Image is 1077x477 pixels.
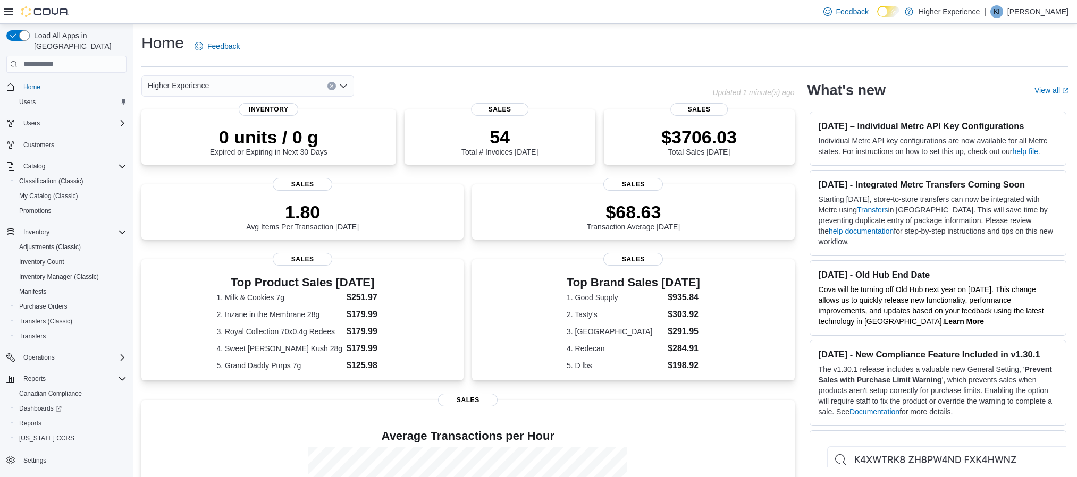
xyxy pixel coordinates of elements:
dt: 4. Sweet [PERSON_NAME] Kush 28g [216,343,342,354]
button: Reports [2,371,131,386]
span: Inventory Manager (Classic) [15,270,127,283]
p: The v1.30.1 release includes a valuable new General Setting, ' ', which prevents sales when produ... [819,364,1057,417]
a: Inventory Manager (Classic) [15,270,103,283]
dt: 2. Inzane in the Membrane 28g [216,309,342,320]
dd: $179.99 [347,308,389,321]
a: Learn More [944,317,984,326]
dd: $179.99 [347,325,389,338]
span: Sales [273,178,332,191]
dd: $198.92 [668,359,700,372]
button: Customers [2,137,131,152]
a: Transfers [15,330,50,343]
span: My Catalog (Classic) [19,192,78,200]
span: Classification (Classic) [15,175,127,188]
a: Canadian Compliance [15,387,86,400]
span: Sales [603,253,663,266]
button: Reports [11,416,131,431]
p: Higher Experience [919,5,980,18]
button: Inventory Count [11,254,131,269]
span: Users [19,117,127,130]
span: Reports [23,374,46,383]
h3: [DATE] – Individual Metrc API Key Configurations [819,121,1057,131]
span: Sales [273,253,332,266]
span: Dashboards [15,402,127,415]
a: View allExternal link [1034,86,1068,95]
h4: Average Transactions per Hour [150,430,786,442]
dt: 1. Milk & Cookies 7g [216,292,342,303]
span: Inventory [239,103,298,116]
span: Promotions [19,207,52,215]
div: Expired or Expiring in Next 30 Days [210,126,327,156]
dt: 4. Redecan [567,343,663,354]
svg: External link [1062,88,1068,94]
dd: $303.92 [668,308,700,321]
a: help file [1013,147,1038,156]
dd: $179.99 [347,342,389,355]
span: Cova will be turning off Old Hub next year on [DATE]. This change allows us to quickly release ne... [819,285,1044,326]
h3: Top Product Sales [DATE] [216,276,388,289]
span: Purchase Orders [19,302,68,311]
button: Canadian Compliance [11,386,131,401]
dt: 1. Good Supply [567,292,663,303]
p: Updated 1 minute(s) ago [712,88,794,97]
button: Settings [2,452,131,467]
a: Purchase Orders [15,300,72,313]
span: Reports [19,419,41,428]
button: [US_STATE] CCRS [11,431,131,446]
span: Canadian Compliance [15,387,127,400]
button: Users [2,116,131,131]
a: Customers [19,139,58,151]
span: Inventory Count [19,258,64,266]
a: Home [19,81,45,93]
span: Purchase Orders [15,300,127,313]
span: Manifests [19,287,46,296]
a: Reports [15,417,46,430]
a: Adjustments (Classic) [15,241,85,253]
button: Catalog [19,160,49,173]
button: Operations [2,350,131,365]
a: Classification (Classic) [15,175,88,188]
button: Reports [19,372,50,385]
span: Classification (Classic) [19,177,83,185]
h3: [DATE] - New Compliance Feature Included in v1.30.1 [819,349,1057,360]
p: 0 units / 0 g [210,126,327,148]
span: Canadian Compliance [19,389,82,398]
button: Inventory [2,225,131,240]
span: Users [19,98,36,106]
h3: Top Brand Sales [DATE] [567,276,700,289]
span: Sales [670,103,728,116]
button: Adjustments (Classic) [11,240,131,254]
h3: [DATE] - Integrated Metrc Transfers Coming Soon [819,179,1057,190]
span: Transfers (Classic) [19,317,72,326]
button: Clear input [327,82,336,90]
button: Manifests [11,284,131,299]
button: Inventory [19,226,54,238]
a: [US_STATE] CCRS [15,432,79,445]
a: Transfers (Classic) [15,315,77,328]
button: My Catalog (Classic) [11,189,131,203]
span: Catalog [23,162,45,171]
span: Users [15,96,127,108]
dd: $125.98 [347,359,389,372]
button: Users [19,117,44,130]
span: Operations [23,353,55,362]
span: Users [23,119,40,127]
img: Cova [21,6,69,17]
span: Inventory [23,228,49,236]
span: Home [23,83,40,91]
p: 54 [461,126,538,148]
dd: $291.95 [668,325,700,338]
span: Inventory Count [15,255,127,268]
span: Adjustments (Classic) [19,243,81,251]
button: Transfers [11,329,131,344]
dd: $935.84 [668,291,700,304]
span: Sales [603,178,663,191]
p: | [984,5,986,18]
p: Starting [DATE], store-to-store transfers can now be integrated with Metrc using in [GEOGRAPHIC_D... [819,194,1057,247]
h2: What's new [807,82,886,99]
a: Feedback [819,1,873,22]
span: [US_STATE] CCRS [19,434,74,442]
span: Transfers [19,332,46,340]
h3: [DATE] - Old Hub End Date [819,269,1057,280]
